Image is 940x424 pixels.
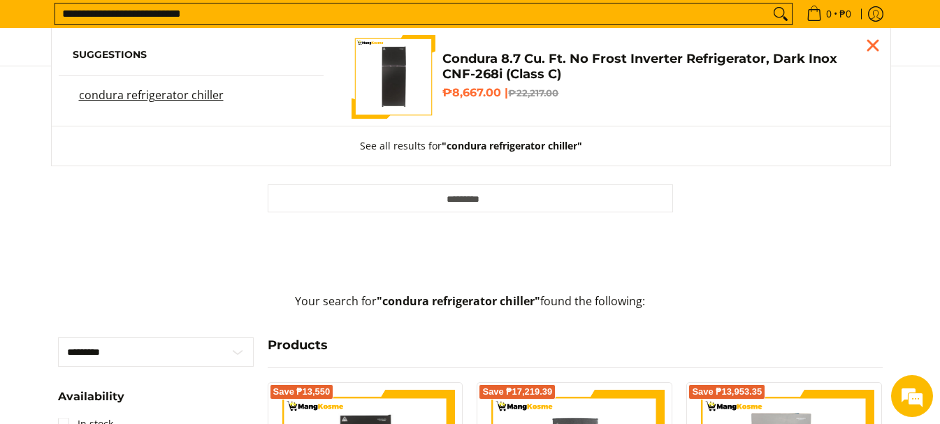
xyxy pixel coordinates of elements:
[508,87,558,98] del: ₱22,217.00
[58,391,124,413] summary: Open
[442,139,582,152] strong: "condura refrigerator chiller"
[79,87,224,103] mark: condura refrigerator chiller
[58,391,124,402] span: Availability
[7,279,266,328] textarea: Type your message and hit 'Enter'
[58,293,883,324] p: Your search for found the following:
[442,86,869,100] h6: ₱8,667.00 |
[79,90,224,115] p: condura refrigerator chiller
[377,293,540,309] strong: "condura refrigerator chiller"
[802,6,855,22] span: •
[824,9,834,19] span: 0
[73,78,235,96] div: Chat with us now
[352,36,436,118] img: Condura 8.7 Cu. Ft. No Frost Inverter Refrigerator, Dark Inox CNF-268i (Class C)
[862,35,883,56] div: Close pop up
[268,337,883,353] h4: Products
[837,9,853,19] span: ₱0
[273,388,331,396] span: Save ₱13,550
[442,51,869,82] h4: Condura 8.7 Cu. Ft. No Frost Inverter Refrigerator, Dark Inox CNF-268i (Class C)
[692,388,762,396] span: Save ₱13,953.35
[229,7,263,41] div: Minimize live chat window
[73,90,310,115] a: condura refrigerator chiller
[482,388,552,396] span: Save ₱17,219.39
[73,49,310,61] h6: Suggestions
[769,3,792,24] button: Search
[81,124,193,265] span: We're online!
[352,35,869,119] a: Condura 8.7 Cu. Ft. No Frost Inverter Refrigerator, Dark Inox CNF-268i (Class C) Condura 8.7 Cu. ...
[346,126,596,166] button: See all results for"condura refrigerator chiller"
